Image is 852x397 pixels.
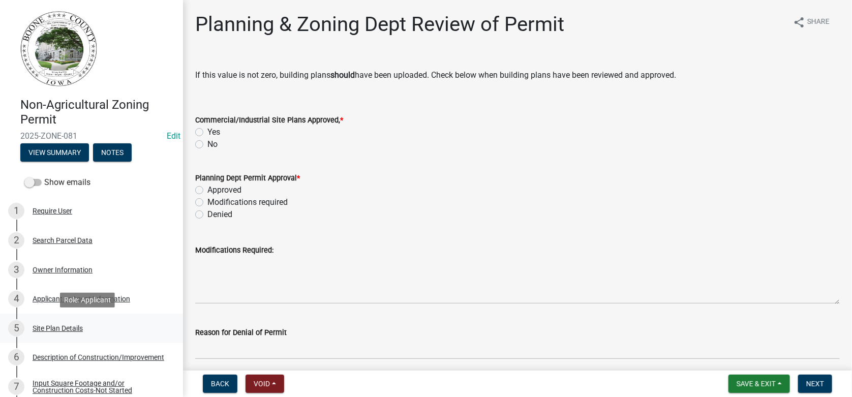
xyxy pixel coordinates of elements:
b: should [330,70,355,80]
label: Modifications Required: [195,247,273,254]
wm-modal-confirm: Notes [93,149,132,157]
label: Commercial/Industrial Site Plans Approved, [195,117,343,124]
button: Void [246,375,284,393]
button: View Summary [20,143,89,162]
div: Input Square Footage and/or Construction Costs-Not Started [33,380,167,394]
button: shareShare [785,12,838,32]
button: Back [203,375,237,393]
i: share [793,16,805,28]
div: 1 [8,203,24,219]
div: Owner Information [33,266,93,273]
label: Modifications required [207,196,288,208]
label: Denied [207,208,232,221]
div: Require User [33,207,72,215]
h4: Non-Agricultural Zoning Permit [20,98,175,127]
span: Next [806,380,824,388]
label: Planning Dept Permit Approval [195,175,300,182]
div: Site Plan Details [33,325,83,332]
span: Void [254,380,270,388]
div: If this value is not zero, building plans have been uploaded. Check below when building plans hav... [195,57,840,94]
label: No [207,138,218,150]
span: Save & Exit [737,380,776,388]
span: 2025-ZONE-081 [20,131,163,141]
wm-modal-confirm: Edit Application Number [167,131,180,141]
div: 6 [8,349,24,365]
div: 3 [8,262,24,278]
h1: Planning & Zoning Dept Review of Permit [195,12,564,37]
img: Boone County, Iowa [20,11,98,87]
div: Description of Construction/Improvement [33,354,164,361]
div: 7 [8,379,24,395]
label: Show emails [24,176,90,189]
label: Reason for Denial of Permit [195,329,287,337]
label: Yes [207,126,220,138]
label: Approved [207,184,241,196]
span: Share [807,16,830,28]
div: Search Parcel Data [33,237,93,244]
a: Edit [167,131,180,141]
div: Applicant or Agent Information [33,295,130,302]
button: Notes [93,143,132,162]
div: 2 [8,232,24,249]
wm-modal-confirm: Summary [20,149,89,157]
button: Next [798,375,832,393]
span: Back [211,380,229,388]
div: 4 [8,291,24,307]
div: Role: Applicant [60,292,115,307]
button: Save & Exit [728,375,790,393]
div: 5 [8,320,24,337]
